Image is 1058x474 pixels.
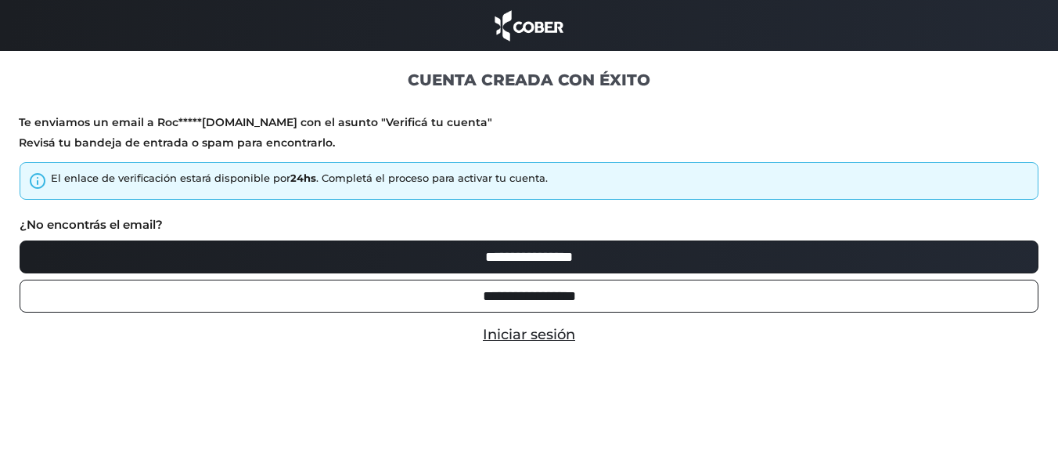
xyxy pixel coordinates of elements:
[19,115,1039,130] p: Te enviamos un email a Roc*****[DOMAIN_NAME] con el asunto "Verificá tu cuenta"
[20,216,163,234] label: ¿No encontrás el email?
[483,326,575,343] a: Iniciar sesión
[19,136,1039,150] p: Revisá tu bandeja de entrada o spam para encontrarlo.
[491,8,567,43] img: cober_marca.png
[290,172,316,184] strong: 24hs
[51,171,548,186] div: El enlace de verificación estará disponible por . Completá el proceso para activar tu cuenta.
[19,70,1039,90] h1: CUENTA CREADA CON ÉXITO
